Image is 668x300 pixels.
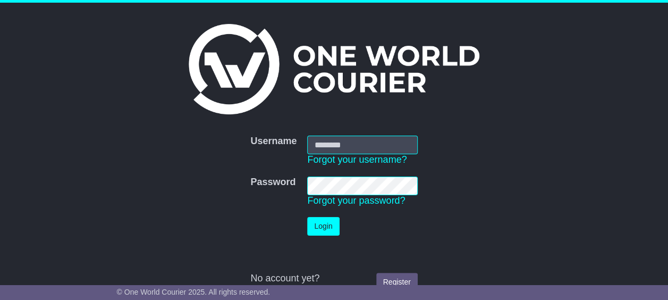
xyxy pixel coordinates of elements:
[189,24,479,114] img: One World
[376,273,418,291] a: Register
[250,177,295,188] label: Password
[250,136,297,147] label: Username
[307,217,339,236] button: Login
[250,273,417,285] div: No account yet?
[117,288,270,296] span: © One World Courier 2025. All rights reserved.
[307,154,407,165] a: Forgot your username?
[307,195,405,206] a: Forgot your password?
